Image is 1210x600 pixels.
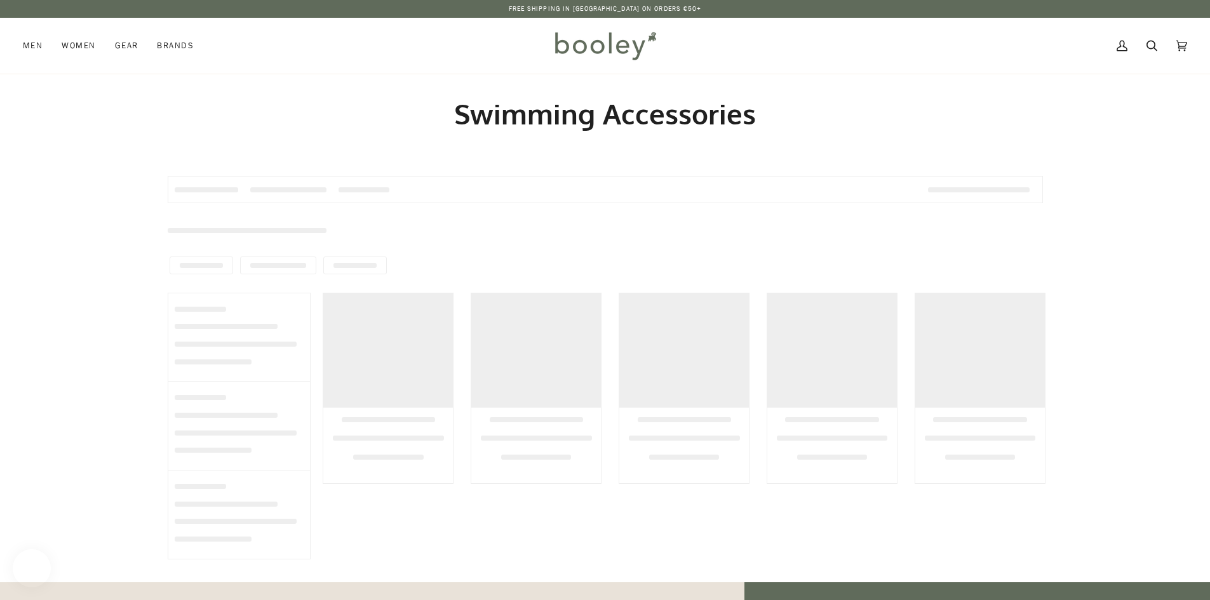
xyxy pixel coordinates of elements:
[105,18,148,74] a: Gear
[62,39,95,52] span: Women
[157,39,194,52] span: Brands
[147,18,203,74] a: Brands
[115,39,138,52] span: Gear
[13,549,51,587] iframe: Button to open loyalty program pop-up
[52,18,105,74] a: Women
[23,18,52,74] a: Men
[549,27,661,64] img: Booley
[23,39,43,52] span: Men
[509,4,702,14] p: Free Shipping in [GEOGRAPHIC_DATA] on Orders €50+
[168,97,1043,131] h1: Swimming Accessories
